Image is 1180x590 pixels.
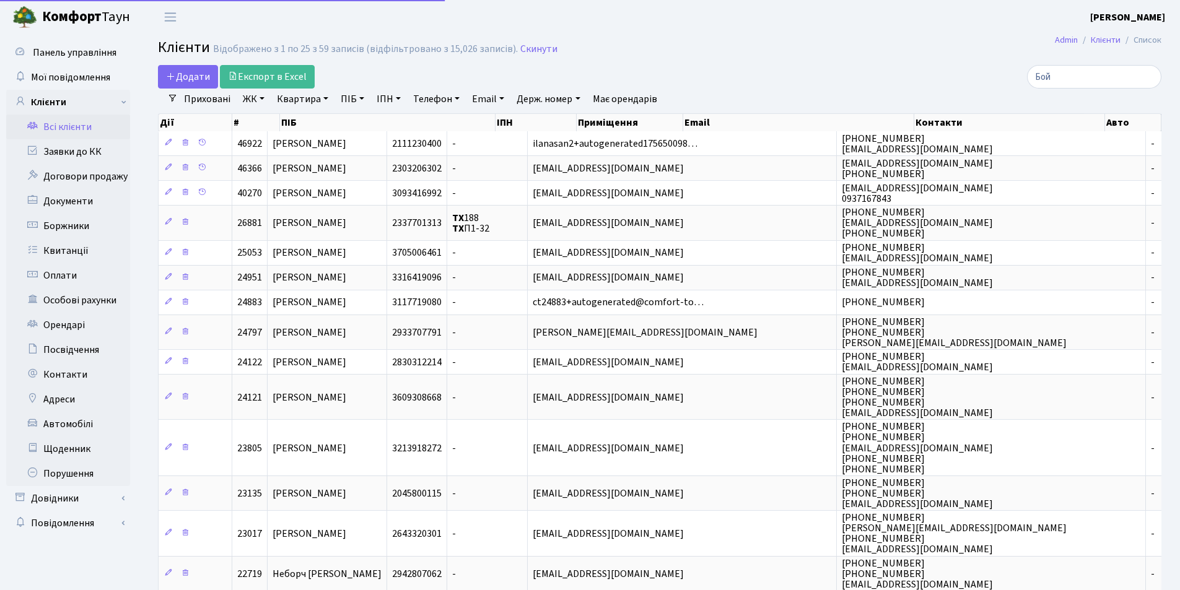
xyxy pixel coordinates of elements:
span: - [452,441,456,455]
span: - [1151,441,1155,455]
span: 24883 [237,296,262,310]
span: [PHONE_NUMBER] [EMAIL_ADDRESS][DOMAIN_NAME] [842,266,993,290]
a: Телефон [408,89,465,110]
span: [EMAIL_ADDRESS][DOMAIN_NAME] [533,391,684,404]
a: Панель управління [6,40,130,65]
span: - [452,391,456,404]
span: [PHONE_NUMBER] [PHONE_NUMBER] [EMAIL_ADDRESS][DOMAIN_NAME] [842,476,993,511]
span: - [452,355,456,369]
span: 24797 [237,326,262,339]
span: 3117719080 [392,296,442,310]
span: 2830312214 [392,355,442,369]
span: 23017 [237,527,262,540]
span: - [452,186,456,200]
span: [PERSON_NAME] [273,246,346,260]
span: - [1151,487,1155,500]
a: Щоденник [6,436,130,461]
span: - [452,567,456,581]
th: ІПН [496,114,577,131]
span: - [452,487,456,500]
span: [EMAIL_ADDRESS][DOMAIN_NAME] [533,487,684,500]
a: Орендарі [6,313,130,337]
span: - [452,527,456,540]
a: Держ. номер [512,89,585,110]
span: - [452,246,456,260]
a: Документи [6,189,130,214]
a: Додати [158,65,218,89]
span: - [1151,391,1155,404]
span: - [1151,271,1155,285]
span: 23135 [237,487,262,500]
button: Переключити навігацію [155,7,186,27]
th: Контакти [914,114,1105,131]
span: 40270 [237,186,262,200]
a: Клієнти [1091,33,1121,46]
span: [EMAIL_ADDRESS][DOMAIN_NAME] [PHONE_NUMBER] [842,157,993,181]
input: Пошук... [1027,65,1161,89]
span: 3705006461 [392,246,442,260]
span: 2643320301 [392,527,442,540]
span: 23805 [237,441,262,455]
span: ct24883+autogenerated@comfort-to… [533,296,704,310]
span: [PHONE_NUMBER] [PERSON_NAME][EMAIL_ADDRESS][DOMAIN_NAME] [PHONE_NUMBER] [EMAIL_ADDRESS][DOMAIN_NAME] [842,511,1067,556]
b: ТХ [452,211,464,225]
span: [EMAIL_ADDRESS][DOMAIN_NAME] [533,441,684,455]
span: 46366 [237,162,262,175]
th: Дії [159,114,232,131]
span: - [1151,567,1155,581]
a: Боржники [6,214,130,238]
span: [PERSON_NAME] [273,391,346,404]
span: [PHONE_NUMBER] [PHONE_NUMBER] [PHONE_NUMBER] [EMAIL_ADDRESS][DOMAIN_NAME] [842,375,993,420]
span: Мої повідомлення [31,71,110,84]
span: - [1151,246,1155,260]
a: ПІБ [336,89,369,110]
a: Admin [1055,33,1078,46]
span: [EMAIL_ADDRESS][DOMAIN_NAME] [533,246,684,260]
span: [PERSON_NAME] [273,137,346,150]
span: [PHONE_NUMBER] [PHONE_NUMBER] [PERSON_NAME][EMAIL_ADDRESS][DOMAIN_NAME] [842,315,1067,350]
span: [PHONE_NUMBER] [EMAIL_ADDRESS][DOMAIN_NAME] [PHONE_NUMBER] [842,206,993,240]
span: 188 П1-32 [452,211,489,235]
span: 2933707791 [392,326,442,339]
a: ЖК [238,89,269,110]
span: - [452,326,456,339]
img: logo.png [12,5,37,30]
span: 25053 [237,246,262,260]
a: Клієнти [6,90,130,115]
a: Адреси [6,387,130,412]
span: [PHONE_NUMBER] [EMAIL_ADDRESS][DOMAIN_NAME] [842,350,993,374]
span: [EMAIL_ADDRESS][DOMAIN_NAME] 0937167843 [842,181,993,206]
span: - [1151,355,1155,369]
a: Довідники [6,486,130,511]
a: Всі клієнти [6,115,130,139]
th: # [232,114,280,131]
a: Мої повідомлення [6,65,130,90]
th: ПІБ [280,114,496,131]
span: [PHONE_NUMBER] [842,296,925,310]
span: [PERSON_NAME] [273,162,346,175]
a: Має орендарів [588,89,662,110]
span: [EMAIL_ADDRESS][DOMAIN_NAME] [533,271,684,285]
span: [PERSON_NAME] [273,441,346,455]
span: ilanasan2+autogenerated175650098… [533,137,697,150]
a: Заявки до КК [6,139,130,164]
span: [EMAIL_ADDRESS][DOMAIN_NAME] [533,355,684,369]
span: - [452,137,456,150]
span: 2942807062 [392,567,442,581]
span: [PHONE_NUMBER] [EMAIL_ADDRESS][DOMAIN_NAME] [842,241,993,265]
span: [PERSON_NAME] [273,186,346,200]
b: [PERSON_NAME] [1090,11,1165,24]
span: - [452,162,456,175]
a: [PERSON_NAME] [1090,10,1165,25]
span: [PERSON_NAME] [273,296,346,310]
a: Договори продажу [6,164,130,189]
nav: breadcrumb [1036,27,1180,53]
span: [PHONE_NUMBER] [EMAIL_ADDRESS][DOMAIN_NAME] [842,132,993,156]
span: 2111230400 [392,137,442,150]
span: 26881 [237,216,262,230]
span: 2303206302 [392,162,442,175]
span: [PERSON_NAME] [273,355,346,369]
th: Email [683,114,915,131]
span: Додати [166,70,210,84]
span: 2337701313 [392,216,442,230]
